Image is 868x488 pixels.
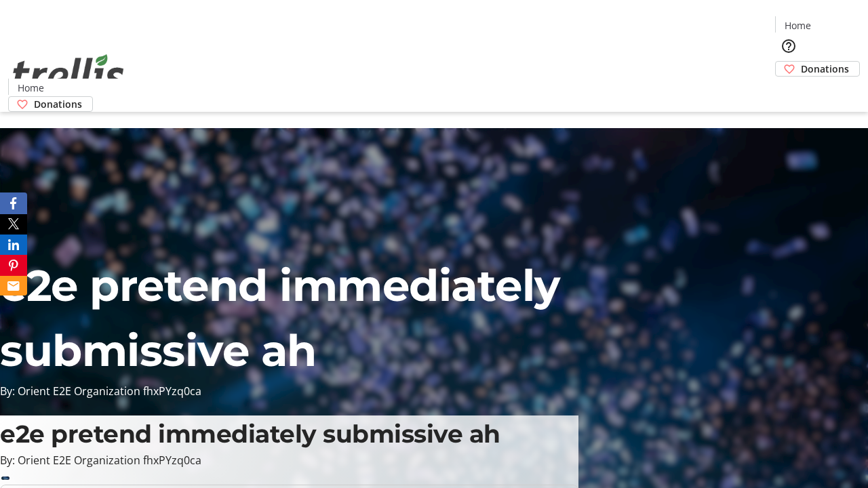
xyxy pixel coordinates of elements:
[775,33,802,60] button: Help
[18,81,44,95] span: Home
[8,96,93,112] a: Donations
[34,97,82,111] span: Donations
[776,18,819,33] a: Home
[801,62,849,76] span: Donations
[8,39,129,107] img: Orient E2E Organization fhxPYzq0ca's Logo
[775,61,860,77] a: Donations
[775,77,802,104] button: Cart
[785,18,811,33] span: Home
[9,81,52,95] a: Home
